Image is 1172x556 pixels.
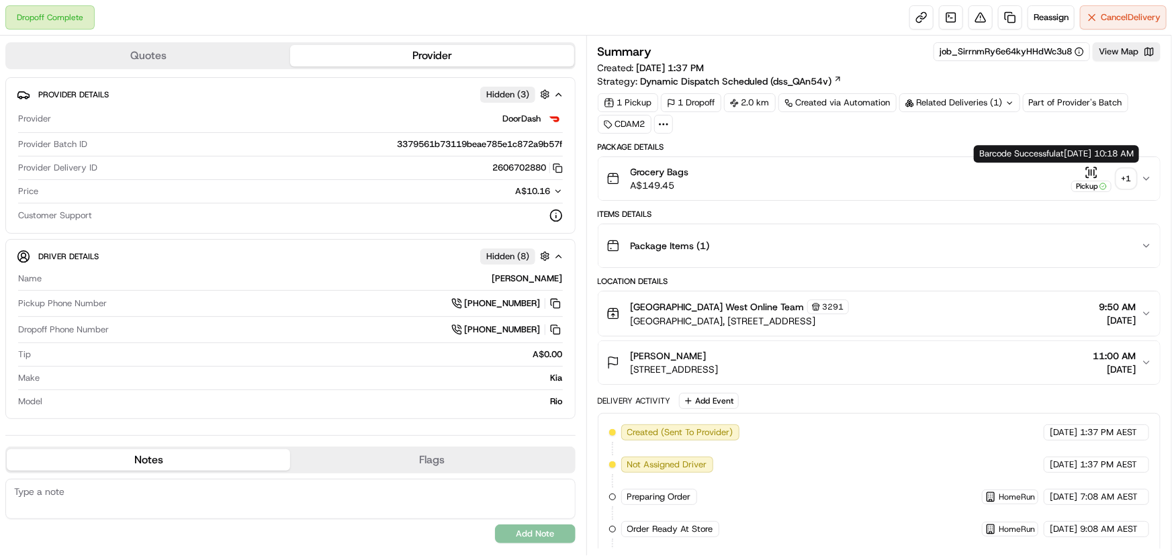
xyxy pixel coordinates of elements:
[486,89,529,101] span: Hidden ( 3 )
[451,322,563,337] a: [PHONE_NUMBER]
[627,426,733,438] span: Created (Sent To Provider)
[38,251,99,262] span: Driver Details
[398,138,563,150] span: 3379561b73119beae785e1c872a9b57f
[679,393,739,409] button: Add Event
[627,459,707,471] span: Not Assigned Driver
[1050,459,1077,471] span: [DATE]
[637,62,705,74] span: [DATE] 1:37 PM
[627,523,713,535] span: Order Ready At Store
[18,162,97,174] span: Provider Delivery ID
[940,46,1084,58] button: job_SirrnmRy6e64kyHHdWc3u8
[47,273,563,285] div: [PERSON_NAME]
[631,165,689,179] span: Grocery Bags
[18,324,109,336] span: Dropoff Phone Number
[38,89,109,100] span: Provider Details
[778,93,897,112] a: Created via Automation
[631,363,719,376] span: [STREET_ADDRESS]
[547,111,563,127] img: doordash_logo_v2.png
[18,349,31,361] span: Tip
[598,46,652,58] h3: Summary
[598,157,1161,200] button: Grocery BagsA$149.45Pickup+1
[1071,181,1112,192] div: Pickup
[503,113,541,125] span: DoorDash
[17,83,564,105] button: Provider DetailsHidden (3)
[598,209,1161,220] div: Items Details
[1034,11,1069,24] span: Reassign
[18,297,107,310] span: Pickup Phone Number
[451,296,563,311] a: [PHONE_NUMBER]
[7,449,290,471] button: Notes
[445,185,563,197] button: A$10.16
[17,245,564,267] button: Driver DetailsHidden (8)
[724,93,776,112] div: 2.0 km
[465,324,541,336] span: [PHONE_NUMBER]
[598,276,1161,287] div: Location Details
[480,248,553,265] button: Hidden (8)
[631,349,707,363] span: [PERSON_NAME]
[45,372,563,384] div: Kia
[1117,169,1136,188] div: + 1
[1080,459,1137,471] span: 1:37 PM AEST
[18,273,42,285] span: Name
[48,396,563,408] div: Rio
[641,75,832,88] span: Dynamic Dispatch Scheduled (dss_QAn54v)
[899,93,1020,112] div: Related Deliveries (1)
[598,115,651,134] div: CDAM2
[18,138,87,150] span: Provider Batch ID
[290,45,574,66] button: Provider
[1071,166,1112,192] button: Pickup
[1080,523,1138,535] span: 9:08 AM AEST
[516,185,551,197] span: A$10.16
[18,185,38,197] span: Price
[1050,426,1077,438] span: [DATE]
[598,75,842,88] div: Strategy:
[18,210,92,222] span: Customer Support
[598,142,1161,152] div: Package Details
[290,449,574,471] button: Flags
[1080,5,1167,30] button: CancelDelivery
[486,250,529,263] span: Hidden ( 8 )
[598,224,1161,267] button: Package Items (1)
[1099,314,1136,327] span: [DATE]
[631,179,689,192] span: A$149.45
[18,396,42,408] span: Model
[1028,5,1075,30] button: Reassign
[1056,148,1134,159] span: at [DATE] 10:18 AM
[641,75,842,88] a: Dynamic Dispatch Scheduled (dss_QAn54v)
[465,297,541,310] span: [PHONE_NUMBER]
[631,314,849,328] span: [GEOGRAPHIC_DATA], [STREET_ADDRESS]
[18,372,40,384] span: Make
[1080,426,1137,438] span: 1:37 PM AEST
[1050,523,1077,535] span: [DATE]
[1071,166,1136,192] button: Pickup+1
[480,86,553,103] button: Hidden (3)
[7,45,290,66] button: Quotes
[598,396,671,406] div: Delivery Activity
[999,492,1035,502] span: HomeRun
[631,300,805,314] span: [GEOGRAPHIC_DATA] West Online Team
[823,302,844,312] span: 3291
[1101,11,1161,24] span: Cancel Delivery
[627,491,691,503] span: Preparing Order
[999,524,1035,535] span: HomeRun
[598,61,705,75] span: Created:
[631,239,710,252] span: Package Items ( 1 )
[1050,491,1077,503] span: [DATE]
[1093,42,1161,61] button: View Map
[598,291,1161,336] button: [GEOGRAPHIC_DATA] West Online Team3291[GEOGRAPHIC_DATA], [STREET_ADDRESS]9:50 AM[DATE]
[661,93,721,112] div: 1 Dropoff
[1080,491,1138,503] span: 7:08 AM AEST
[1093,349,1136,363] span: 11:00 AM
[18,113,51,125] span: Provider
[974,145,1139,163] div: Barcode Successful
[1099,300,1136,314] span: 9:50 AM
[598,93,658,112] div: 1 Pickup
[598,341,1161,384] button: [PERSON_NAME][STREET_ADDRESS]11:00 AM[DATE]
[36,349,563,361] div: A$0.00
[493,162,563,174] button: 2606702880
[1093,363,1136,376] span: [DATE]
